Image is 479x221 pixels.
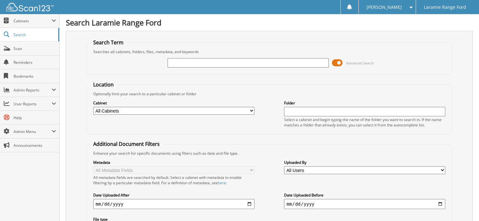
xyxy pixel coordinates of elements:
span: [PERSON_NAME] [367,5,402,9]
span: Announcements [14,143,56,148]
span: Reminders [14,60,56,65]
span: Bookmarks [14,74,56,79]
label: Folder [284,100,445,106]
label: Uploaded By [284,160,445,165]
h1: Search Laramie Range Ford [66,17,473,28]
span: Laramie Range Ford [424,5,466,9]
span: Advanced Search [346,61,374,65]
legend: Location [90,81,117,88]
legend: Search Term [90,39,127,46]
span: Admin Reports [14,87,52,93]
label: Metadata [93,160,254,165]
img: scan123-logo-white.svg [6,3,54,11]
span: Scan [14,46,56,51]
label: Date Uploaded After [93,192,254,198]
div: Select a cabinet and begin typing the name of the folder you want to search in. If the name match... [284,117,445,128]
span: Admin Menu [14,129,52,134]
label: Cabinet [93,100,254,106]
div: Searches all cabinets, folders, files, metadata, and keywords [90,49,449,54]
span: Search [14,32,55,37]
div: All metadata fields are searched by default. Select a cabinet with metadata to enable filtering b... [93,175,254,185]
legend: Additional Document Filters [90,141,163,147]
input: start [93,199,254,209]
span: Cabinets [14,18,52,24]
div: Optionally limit your search to a particular cabinet or folder [90,91,449,97]
a: here [218,180,226,185]
iframe: Chat Widget [448,191,479,221]
span: Help [14,115,56,120]
div: Enhance your search for specific documents using filters such as date and file type. [90,151,449,156]
input: end [284,199,445,209]
label: Date Uploaded Before [284,192,445,198]
span: User Reports [14,101,52,107]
